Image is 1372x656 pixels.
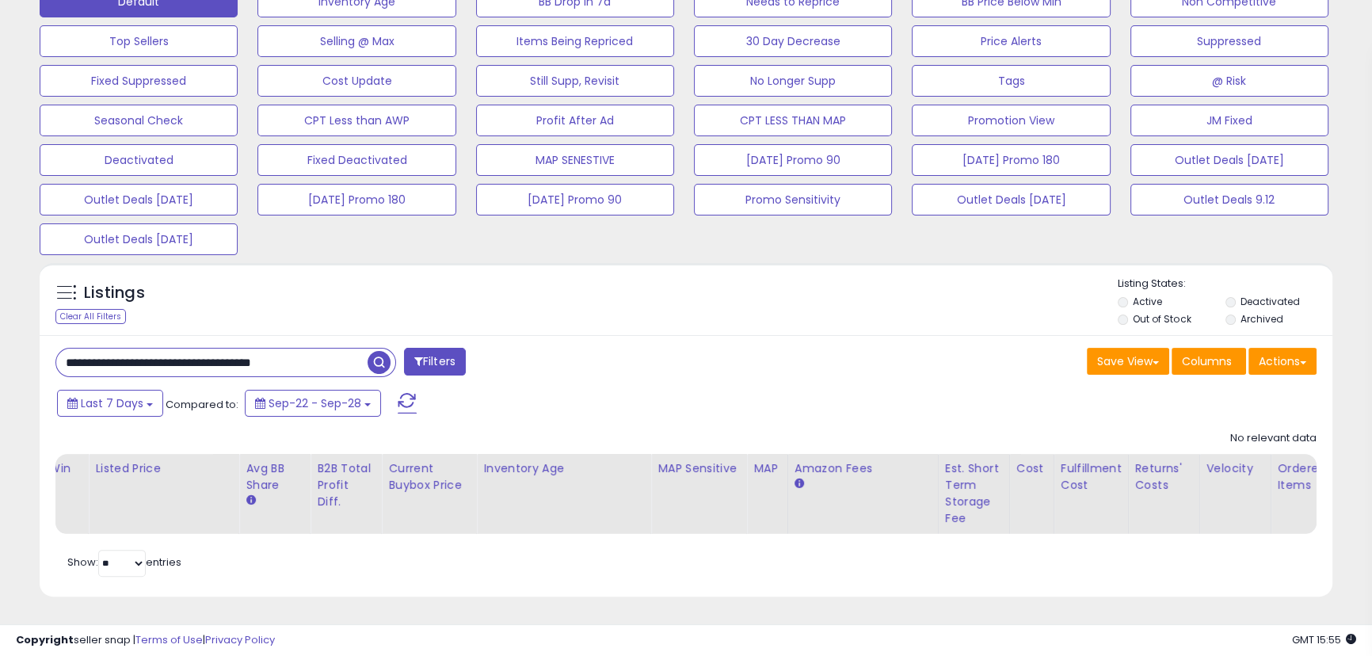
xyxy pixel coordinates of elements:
button: Outlet Deals [DATE] [40,184,238,215]
span: Compared to: [166,397,238,412]
button: Columns [1172,348,1246,375]
button: Last 7 Days [57,390,163,417]
div: B2B Total Profit Diff. [317,460,375,510]
small: Amazon Fees. [795,477,804,491]
span: Columns [1182,353,1232,369]
button: 30 Day Decrease [694,25,892,57]
th: CSV column name: cust_attr_5_MAP Sensitive [651,454,747,534]
div: Velocity [1206,460,1264,477]
div: MAP [753,460,780,477]
span: Last 7 Days [81,395,143,411]
button: Outlet Deals [DATE] [912,184,1110,215]
label: Active [1133,295,1162,308]
button: Profit After Ad [476,105,674,136]
button: [DATE] Promo 180 [912,144,1110,176]
button: Still Supp, Revisit [476,65,674,97]
a: Terms of Use [135,632,203,647]
button: Deactivated [40,144,238,176]
span: Sep-22 - Sep-28 [269,395,361,411]
div: Fulfillment Cost [1061,460,1122,494]
button: Fixed Suppressed [40,65,238,97]
div: Avg BB Share [246,460,303,494]
div: Amazon Fees [795,460,932,477]
button: CPT LESS THAN MAP [694,105,892,136]
small: Avg BB Share. [246,494,255,508]
div: Avg Win Price [24,460,82,494]
a: Privacy Policy [205,632,275,647]
button: JM Fixed [1130,105,1328,136]
button: Price Alerts [912,25,1110,57]
button: Promotion View [912,105,1110,136]
button: Promo Sensitivity [694,184,892,215]
button: Sep-22 - Sep-28 [245,390,381,417]
div: MAP Sensitive [657,460,740,477]
button: Outlet Deals [DATE] [1130,144,1328,176]
strong: Copyright [16,632,74,647]
div: Inventory Age [483,460,644,477]
div: No relevant data [1230,431,1317,446]
button: Outlet Deals [DATE] [40,223,238,255]
button: Actions [1248,348,1317,375]
button: Items Being Repriced [476,25,674,57]
p: Listing States: [1118,277,1332,292]
button: Save View [1087,348,1169,375]
label: Deactivated [1241,295,1300,308]
button: MAP SENESTIVE [476,144,674,176]
button: [DATE] Promo 90 [476,184,674,215]
button: No Longer Supp [694,65,892,97]
div: Clear All Filters [55,309,126,324]
button: Filters [404,348,466,376]
div: Est. Short Term Storage Fee [945,460,1003,527]
button: Top Sellers [40,25,238,57]
button: [DATE] Promo 180 [257,184,455,215]
div: Returns' Costs [1135,460,1193,494]
div: Listed Price [95,460,232,477]
button: CPT Less than AWP [257,105,455,136]
button: Selling @ Max [257,25,455,57]
button: Outlet Deals 9.12 [1130,184,1328,215]
div: Current Buybox Price [388,460,470,494]
button: Fixed Deactivated [257,144,455,176]
label: Archived [1241,312,1283,326]
span: 2025-10-7 15:55 GMT [1292,632,1356,647]
div: Ordered Items [1278,460,1336,494]
button: [DATE] Promo 90 [694,144,892,176]
button: Cost Update [257,65,455,97]
button: @ Risk [1130,65,1328,97]
button: Seasonal Check [40,105,238,136]
div: seller snap | | [16,633,275,648]
h5: Listings [84,282,145,304]
button: Tags [912,65,1110,97]
div: Cost [1016,460,1047,477]
button: Suppressed [1130,25,1328,57]
span: Show: entries [67,555,181,570]
label: Out of Stock [1133,312,1191,326]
